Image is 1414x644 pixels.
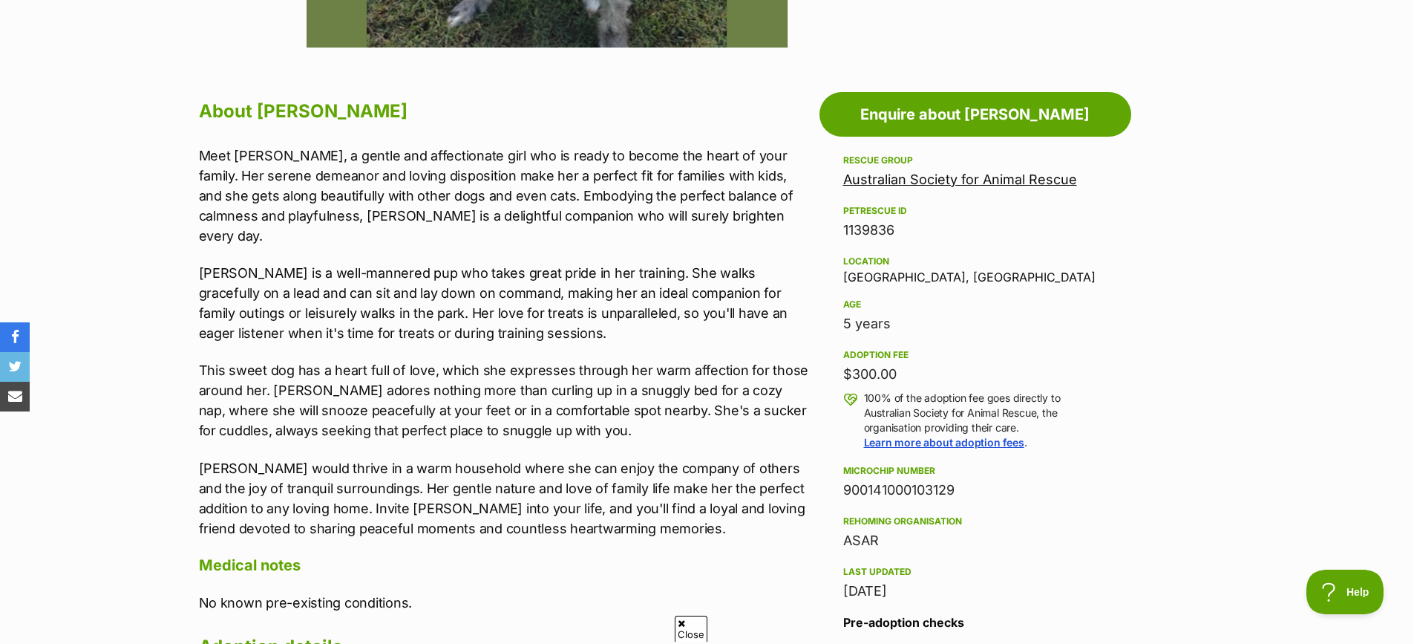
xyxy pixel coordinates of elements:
[199,458,812,539] p: [PERSON_NAME] would thrive in a warm household where she can enjoy the company of others and the ...
[843,566,1107,578] div: Last updated
[675,616,707,642] span: Close
[843,155,1107,166] div: Rescue group
[864,436,1024,449] a: Learn more about adoption fees
[843,480,1107,501] div: 900141000103129
[843,581,1107,602] div: [DATE]
[199,263,812,343] p: [PERSON_NAME] is a well-mannered pup who takes great pride in her training. She walks gracefully ...
[843,256,1107,267] div: Location
[843,530,1107,551] div: ASAR
[843,465,1107,477] div: Microchip number
[199,146,812,246] p: Meet [PERSON_NAME], a gentle and affectionate girl who is ready to become the heart of your famil...
[199,95,812,128] h2: About [PERSON_NAME]
[843,253,1107,284] div: [GEOGRAPHIC_DATA], [GEOGRAPHIC_DATA]
[843,614,1107,631] h3: Pre-adoption checks
[843,220,1107,241] div: 1139836
[1306,570,1384,614] iframe: Help Scout Beacon - Open
[843,515,1107,527] div: Rehoming organisation
[843,299,1107,310] div: Age
[843,313,1107,334] div: 5 years
[864,391,1107,450] p: 100% of the adoption fee goes directly to Australian Society for Animal Rescue, the organisation ...
[843,349,1107,361] div: Adoption fee
[199,360,812,440] p: This sweet dog has a heart full of love, which she expresses through her warm affection for those...
[199,593,812,613] p: No known pre-existing conditions.
[819,92,1131,137] a: Enquire about [PERSON_NAME]
[199,556,812,575] h4: Medical notes
[843,364,1107,385] div: $300.00
[843,172,1077,187] a: Australian Society for Animal Rescue
[843,205,1107,217] div: PetRescue ID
